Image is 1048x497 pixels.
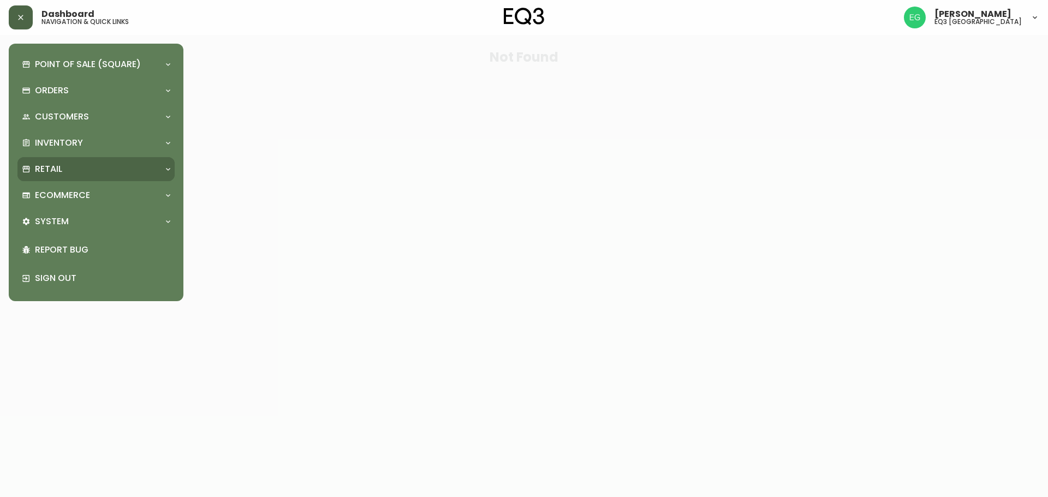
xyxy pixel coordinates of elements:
p: Report Bug [35,244,170,256]
div: Sign Out [17,264,175,292]
div: Inventory [17,131,175,155]
div: Orders [17,79,175,103]
p: Retail [35,163,62,175]
p: Point of Sale (Square) [35,58,141,70]
p: System [35,215,69,227]
p: Ecommerce [35,189,90,201]
p: Customers [35,111,89,123]
img: db11c1629862fe82d63d0774b1b54d2b [904,7,926,28]
img: logo [504,8,544,25]
div: Retail [17,157,175,181]
p: Sign Out [35,272,170,284]
span: Dashboard [41,10,94,19]
p: Orders [35,85,69,97]
div: Ecommerce [17,183,175,207]
h5: navigation & quick links [41,19,129,25]
h5: eq3 [GEOGRAPHIC_DATA] [934,19,1022,25]
div: Customers [17,105,175,129]
p: Inventory [35,137,83,149]
span: [PERSON_NAME] [934,10,1011,19]
div: Point of Sale (Square) [17,52,175,76]
div: Report Bug [17,236,175,264]
div: System [17,209,175,233]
